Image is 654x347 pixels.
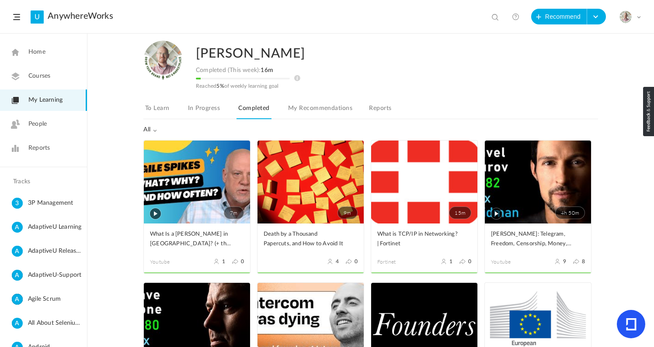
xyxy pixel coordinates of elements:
span: 9 [563,258,566,265]
span: AdaptiveU-Support [28,270,83,281]
span: Fortinet [377,258,424,266]
span: 0 [468,258,471,265]
button: Recommend [531,9,587,24]
span: AdaptiveU Release Details [28,246,83,257]
a: 4h 50m [485,141,591,223]
span: 4h 50m [555,206,585,219]
span: Youtube [150,258,197,266]
span: 0 [355,258,358,265]
h4: Tracks [13,178,72,186]
a: 7m [144,141,250,223]
cite: A [12,246,23,258]
a: AnywhereWorks [48,11,113,21]
span: Death by a Thousand Papercuts, and How to Avoid It [264,230,344,249]
span: 9m [337,206,358,219]
a: What is TCP/IP in Networking? | Fortinet [377,230,471,249]
span: 4 [336,258,339,265]
span: 16m [261,67,273,73]
img: loop_feedback_btn.png [643,87,654,136]
div: Completed (This week): [196,67,406,74]
span: 15m [449,206,471,219]
span: Courses [28,72,50,81]
span: [PERSON_NAME]: Telegram, Freedom, Censorship, Money, Power & Human Nature | [PERSON_NAME] Podcast... [491,230,572,249]
span: Reports [28,144,50,153]
a: 9m [257,141,364,223]
img: julia-s-version-gybnm-profile-picture-frame-2024-template-16.png [143,41,183,80]
span: All [143,126,157,134]
cite: 3 [12,198,23,210]
span: 1 [222,258,225,265]
span: 8 [582,258,585,265]
span: People [28,120,47,129]
span: 1 [449,258,452,265]
a: U [31,10,44,24]
span: All About Selenium Testing [28,318,83,329]
span: 0 [241,258,244,265]
cite: A [12,222,23,234]
a: Completed [237,103,271,119]
h2: [PERSON_NAME] [196,41,560,67]
span: Youtube [491,258,538,266]
span: 3P Management [28,198,83,209]
span: AdaptiveU Learning [28,222,83,233]
span: What Is a [PERSON_NAME] in [GEOGRAPHIC_DATA]? (+ the biggest mistake teams make w/spikes) [150,230,231,249]
img: info icon [294,75,300,81]
a: What Is a [PERSON_NAME] in [GEOGRAPHIC_DATA]? (+ the biggest mistake teams make w/spikes) [150,230,244,249]
span: 5% [216,83,224,89]
span: My Learning [28,96,63,105]
a: [PERSON_NAME]: Telegram, Freedom, Censorship, Money, Power & Human Nature | [PERSON_NAME] Podcast... [491,230,585,249]
p: Reached of weekly learning goal [196,83,406,89]
a: To Learn [143,103,171,119]
span: 7m [224,206,244,219]
a: My Recommendations [286,103,354,119]
a: In Progress [186,103,222,119]
a: Death by a Thousand Papercuts, and How to Avoid It [264,230,358,249]
a: 15m [371,141,477,223]
cite: A [12,318,23,330]
a: Reports [367,103,393,119]
span: What is TCP/IP in Networking? | Fortinet [377,230,458,249]
span: Home [28,48,45,57]
span: Agile Scrum [28,294,83,305]
cite: A [12,270,23,282]
img: julia-s-version-gybnm-profile-picture-frame-2024-template-16.png [619,11,632,23]
cite: A [12,294,23,306]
